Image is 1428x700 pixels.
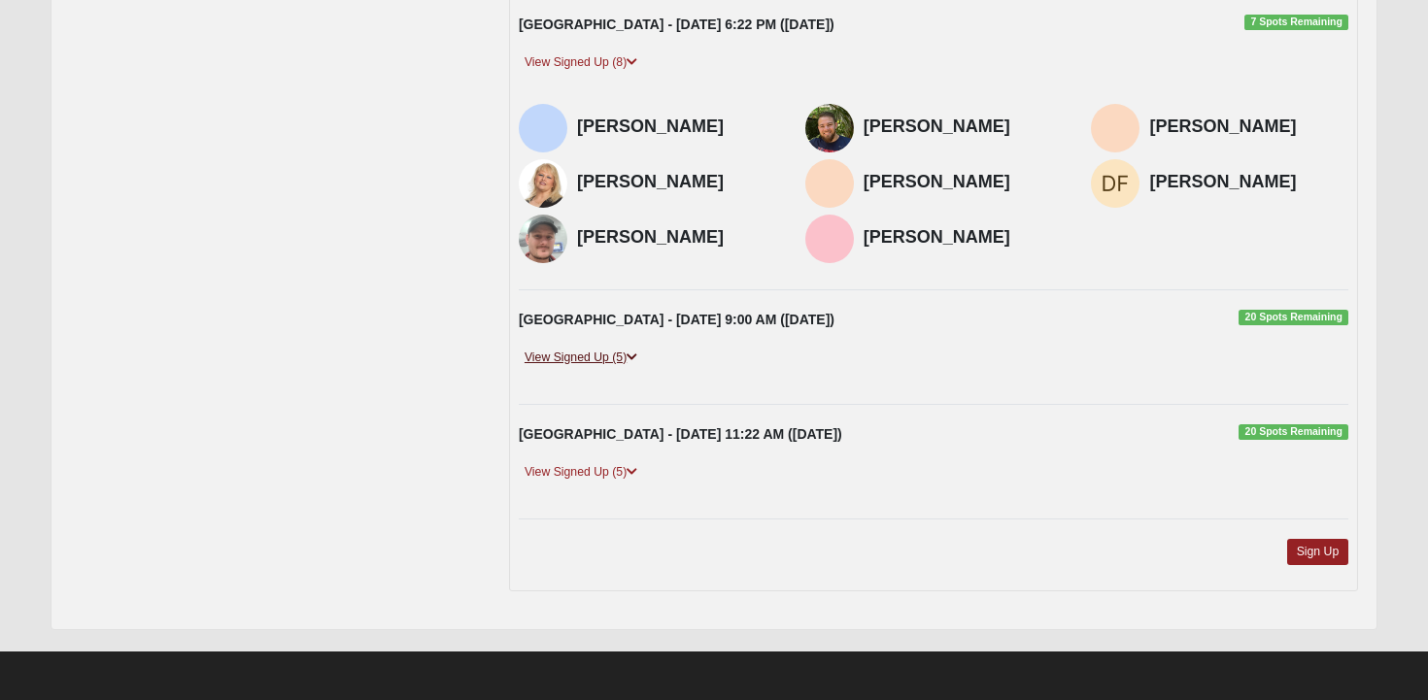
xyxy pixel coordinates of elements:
[519,17,834,32] strong: [GEOGRAPHIC_DATA] - [DATE] 6:22 PM ([DATE])
[519,426,842,442] strong: [GEOGRAPHIC_DATA] - [DATE] 11:22 AM ([DATE])
[864,172,1063,193] h4: [PERSON_NAME]
[864,117,1063,138] h4: [PERSON_NAME]
[805,104,854,152] img: Ryan Baker
[519,348,643,368] a: View Signed Up (5)
[577,227,776,249] h4: [PERSON_NAME]
[519,462,643,483] a: View Signed Up (5)
[805,215,854,263] img: Kerilyn Faure
[864,227,1063,249] h4: [PERSON_NAME]
[519,159,567,208] img: Sherrie Vanek
[519,312,834,327] strong: [GEOGRAPHIC_DATA] - [DATE] 9:00 AM ([DATE])
[805,159,854,208] img: Brian Owens
[1239,310,1348,325] span: 20 Spots Remaining
[577,117,776,138] h4: [PERSON_NAME]
[519,215,567,263] img: Andrew Morris
[1287,539,1349,565] a: Sign Up
[1244,15,1348,30] span: 7 Spots Remaining
[1091,104,1139,152] img: Amanda Zelko
[1091,159,1139,208] img: David Ferreira
[519,104,567,152] img: Nonna Cottelli
[577,172,776,193] h4: [PERSON_NAME]
[519,52,643,73] a: View Signed Up (8)
[1149,172,1348,193] h4: [PERSON_NAME]
[1239,424,1348,440] span: 20 Spots Remaining
[1149,117,1348,138] h4: [PERSON_NAME]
